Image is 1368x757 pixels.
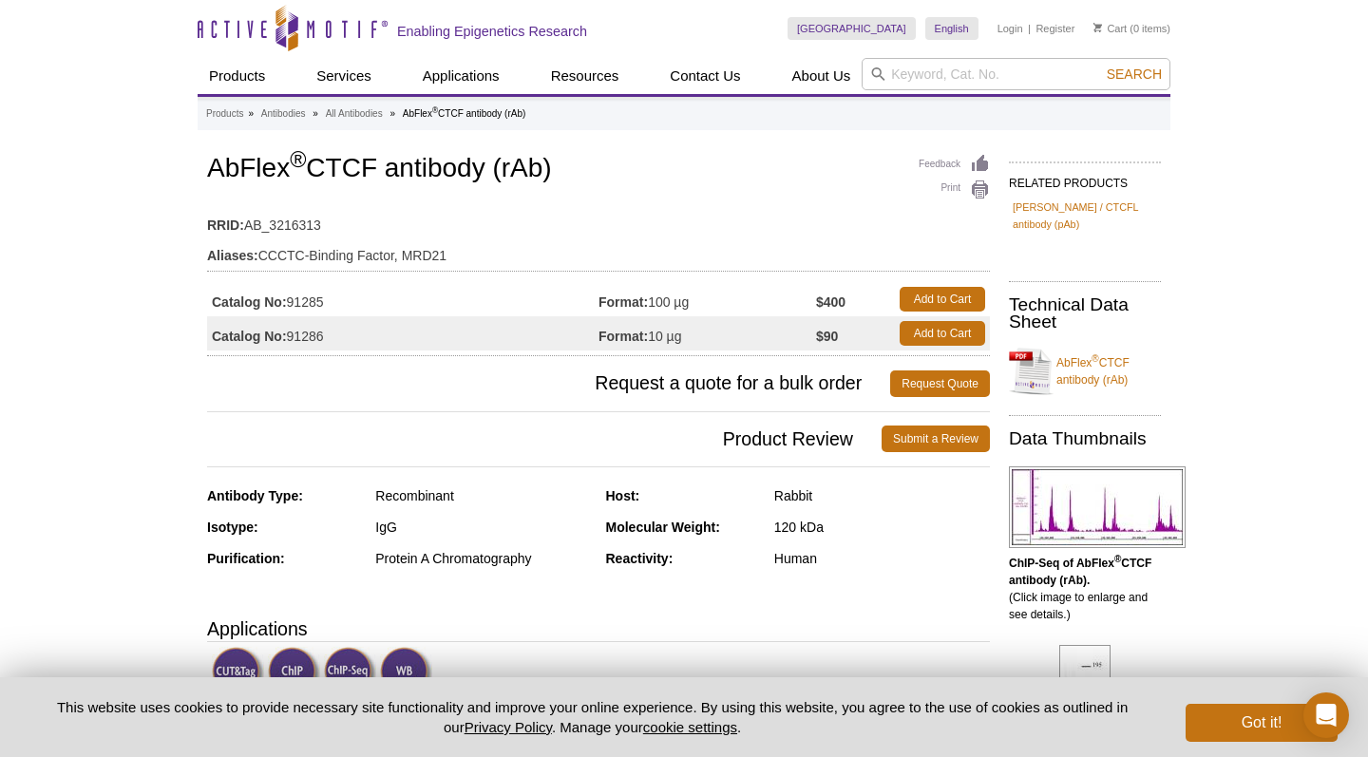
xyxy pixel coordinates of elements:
h2: Technical Data Sheet [1009,296,1161,331]
a: Resources [540,58,631,94]
strong: Format: [598,328,648,345]
li: » [389,108,395,119]
button: Search [1101,66,1168,83]
a: Print [919,180,990,200]
img: AbFlex<sup>®</sup> CTCF antibody (rAb) tested by ChIP-Seq. [1009,466,1186,548]
b: ChIP-Seq of AbFlex CTCF antibody (rAb). [1009,557,1151,587]
img: Your Cart [1093,23,1102,32]
div: Open Intercom Messenger [1303,692,1349,738]
h2: RELATED PRODUCTS [1009,161,1161,196]
span: Request a quote for a bulk order [207,370,890,397]
strong: Catalog No: [212,328,287,345]
img: ChIP-Seq Validated [324,647,376,699]
a: Login [997,22,1023,35]
a: Add to Cart [900,321,985,346]
a: [GEOGRAPHIC_DATA] [788,17,916,40]
a: Antibodies [261,105,306,123]
strong: Purification: [207,551,285,566]
strong: Molecular Weight: [606,520,720,535]
a: Cart [1093,22,1127,35]
a: Request Quote [890,370,990,397]
td: 91285 [207,282,598,316]
sup: ® [1092,353,1098,364]
td: 10 µg [598,316,816,350]
sup: ® [1114,554,1121,564]
img: Western Blot Validated [380,647,432,699]
td: CCCTC-Binding Factor, MRD21 [207,236,990,266]
a: Applications [411,58,511,94]
strong: $90 [816,328,838,345]
sup: ® [290,147,306,172]
strong: $400 [816,293,845,311]
p: (Click image to enlarge and see details.) [1009,555,1161,623]
img: CUT&Tag Validated [212,647,264,699]
strong: RRID: [207,217,244,234]
a: Register [1035,22,1074,35]
strong: Isotype: [207,520,258,535]
li: (0 items) [1093,17,1170,40]
a: Services [305,58,383,94]
a: Add to Cart [900,287,985,312]
a: Products [198,58,276,94]
td: 91286 [207,316,598,350]
strong: Format: [598,293,648,311]
li: » [248,108,254,119]
div: 120 kDa [774,519,990,536]
a: [PERSON_NAME] / CTCFL antibody (pAb) [1013,199,1157,233]
div: Rabbit [774,487,990,504]
h2: Data Thumbnails [1009,430,1161,447]
li: AbFlex CTCF antibody (rAb) [403,108,526,119]
strong: Catalog No: [212,293,287,311]
td: AB_3216313 [207,205,990,236]
a: About Us [781,58,863,94]
a: English [925,17,978,40]
span: Search [1107,66,1162,82]
div: Human [774,550,990,567]
p: This website uses cookies to provide necessary site functionality and improve your online experie... [30,697,1154,737]
td: 100 µg [598,282,816,316]
li: | [1028,17,1031,40]
a: AbFlex®CTCF antibody (rAb) [1009,343,1161,400]
li: » [313,108,318,119]
strong: Host: [606,488,640,503]
strong: Reactivity: [606,551,674,566]
strong: Antibody Type: [207,488,303,503]
a: Products [206,105,243,123]
button: cookie settings [643,719,737,735]
strong: Aliases: [207,247,258,264]
h1: AbFlex CTCF antibody (rAb) [207,154,990,186]
span: Product Review [207,426,882,452]
img: ChIP Validated [268,647,320,699]
input: Keyword, Cat. No. [862,58,1170,90]
h3: Applications [207,615,990,643]
a: Submit a Review [882,426,990,452]
a: All Antibodies [326,105,383,123]
div: Recombinant [375,487,591,504]
button: Got it! [1186,704,1338,742]
h2: Enabling Epigenetics Research [397,23,587,40]
a: Contact Us [658,58,751,94]
div: Protein A Chromatography [375,550,591,567]
a: Privacy Policy [465,719,552,735]
div: IgG [375,519,591,536]
a: Feedback [919,154,990,175]
sup: ® [432,105,438,115]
